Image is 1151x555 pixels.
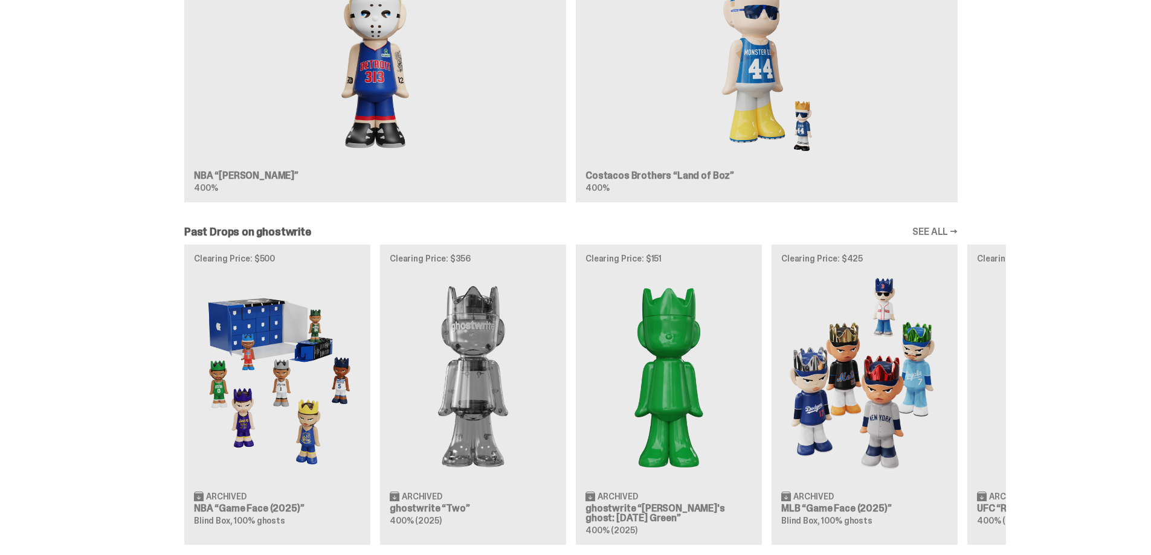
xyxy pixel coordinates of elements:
h3: UFC “Ruby” [977,504,1144,513]
a: Clearing Price: $500 Game Face (2025) Archived [184,245,370,544]
span: 400% (2025) [390,515,441,526]
span: 400% (2025) [585,525,637,536]
a: SEE ALL → [912,227,958,237]
a: Clearing Price: $356 Two Archived [380,245,566,544]
p: Clearing Price: $150 [977,254,1144,263]
h3: ghostwrite “[PERSON_NAME]'s ghost: [DATE] Green” [585,504,752,523]
h3: NBA “[PERSON_NAME]” [194,171,556,181]
h3: MLB “Game Face (2025)” [781,504,948,513]
span: 400% [585,182,609,193]
a: Clearing Price: $425 Game Face (2025) Archived [772,245,958,544]
img: Schrödinger's ghost: Sunday Green [585,272,752,481]
a: Clearing Price: $151 Schrödinger's ghost: Sunday Green Archived [576,245,762,544]
img: Game Face (2025) [194,272,361,481]
p: Clearing Price: $356 [390,254,556,263]
span: 100% ghosts [234,515,285,526]
h2: Past Drops on ghostwrite [184,226,311,237]
h3: NBA “Game Face (2025)” [194,504,361,513]
h3: Costacos Brothers “Land of Boz” [585,171,948,181]
p: Clearing Price: $151 [585,254,752,263]
img: Ruby [977,272,1144,481]
p: Clearing Price: $425 [781,254,948,263]
span: Archived [402,492,442,501]
p: Clearing Price: $500 [194,254,361,263]
span: 100% ghosts [821,515,872,526]
span: Blind Box, [194,515,233,526]
span: 400% (2025) [977,515,1028,526]
span: 400% [194,182,218,193]
span: Archived [206,492,247,501]
span: Blind Box, [781,515,820,526]
span: Archived [989,492,1030,501]
img: Game Face (2025) [781,272,948,481]
img: Two [390,272,556,481]
span: Archived [793,492,834,501]
h3: ghostwrite “Two” [390,504,556,513]
span: Archived [598,492,638,501]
